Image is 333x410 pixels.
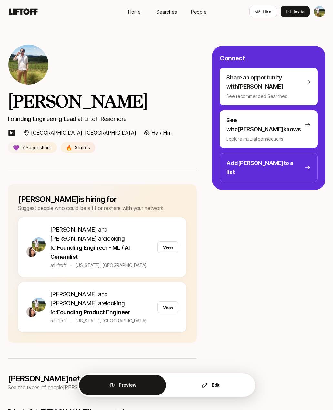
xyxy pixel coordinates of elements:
[50,226,108,242] span: [PERSON_NAME] and [PERSON_NAME]
[220,110,318,148] button: See who[PERSON_NAME]knowsExplore mutual connections
[220,153,318,182] button: Add[PERSON_NAME]to a list
[8,114,192,123] p: Founding Engineering Lead at Liftoff
[294,8,305,15] span: Invite
[50,244,130,260] span: Founding Engineer - ML / AI Generalist
[75,317,146,325] p: [US_STATE], [GEOGRAPHIC_DATA]
[8,383,197,392] p: See the types of people [PERSON_NAME] knows
[191,8,207,15] span: People
[226,135,311,143] p: Explore mutual connections
[50,291,108,307] span: [PERSON_NAME] and [PERSON_NAME]
[50,225,155,261] p: are looking for
[8,90,192,112] h2: [PERSON_NAME]
[26,307,37,317] img: Eleanor Morgan
[70,261,72,269] p: ·
[18,204,164,212] p: Suggest people who could be a fit or reshare with your network
[57,309,130,316] span: Founding Product Engineer
[226,92,311,100] p: See recommended Searches
[128,8,141,15] span: Home
[66,143,72,152] p: 🔥
[100,115,126,122] u: Read more
[151,129,171,137] p: He / Him
[50,290,155,317] p: are looking for
[118,6,150,18] a: Home
[18,282,186,332] a: TylerEleanor Morgan[PERSON_NAME] and [PERSON_NAME] arelooking forFounding Product EngineeratLifto...
[183,6,215,18] a: People
[75,261,146,269] p: [US_STATE], [GEOGRAPHIC_DATA]
[157,241,178,253] button: View
[157,301,178,313] button: View
[18,195,164,204] h3: [PERSON_NAME] is hiring for
[226,73,303,91] p: Share an opportunity with [PERSON_NAME]
[75,144,90,152] p: 3 Intros
[8,45,48,85] img: Tyler Kieft
[156,8,177,15] span: Searches
[50,261,66,269] p: at Liftoff
[31,129,136,137] p: [GEOGRAPHIC_DATA], [GEOGRAPHIC_DATA]
[32,298,46,312] img: Tyler
[18,217,186,277] a: TylerEleanor Morgan[PERSON_NAME] and [PERSON_NAME] arelooking forFounding Engineer - ML / AI Gene...
[220,54,244,63] p: Connect
[263,8,271,15] span: Hire
[150,6,183,18] a: Searches
[70,317,72,325] p: ·
[249,6,277,17] button: Hire
[8,374,197,383] p: [PERSON_NAME] network
[220,68,318,105] button: Share an opportunity with[PERSON_NAME]See recommended Searches
[22,144,52,152] p: 7 Suggestions
[8,129,15,137] img: linkedin-logo
[212,381,220,389] p: Edit
[226,116,302,134] p: See who [PERSON_NAME] knows
[32,237,46,252] img: Tyler
[281,6,310,17] button: Invite
[227,159,301,177] p: Add [PERSON_NAME] to a list
[26,247,37,257] img: Eleanor Morgan
[13,143,19,152] p: 💜
[119,381,136,389] p: Preview
[314,6,325,17] img: Tyler Kieft
[50,317,66,325] p: at Liftoff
